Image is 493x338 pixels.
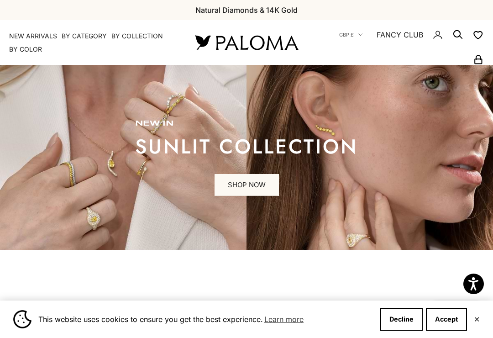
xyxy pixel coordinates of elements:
summary: By Category [62,32,107,41]
span: GBP £ [339,31,354,39]
nav: Secondary navigation [320,20,484,65]
a: NEW ARRIVALS [9,32,57,41]
summary: By Color [9,45,42,54]
summary: By Collection [111,32,163,41]
button: Close [474,317,480,322]
span: This website uses cookies to ensure you get the best experience. [38,312,373,326]
p: sunlit collection [135,137,358,156]
p: Natural Diamonds & 14K Gold [195,4,298,16]
button: Decline [380,308,423,331]
button: Accept [426,308,467,331]
button: GBP £ [339,31,363,39]
p: SHOP BY CATEGORY [40,297,453,316]
img: Cookie banner [13,310,31,328]
nav: Primary navigation [9,32,173,54]
a: FANCY CLUB [377,29,423,41]
a: SHOP NOW [215,174,279,196]
a: Learn more [263,312,305,326]
p: new in [135,119,358,128]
